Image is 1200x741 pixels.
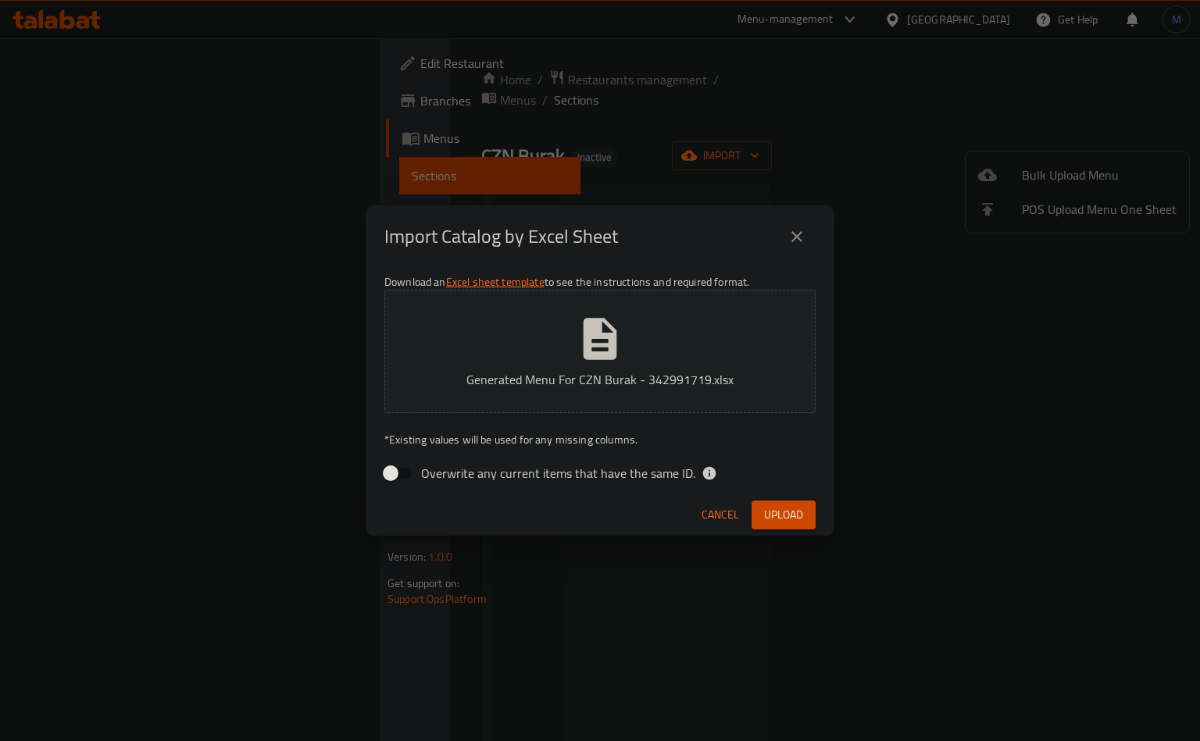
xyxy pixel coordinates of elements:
svg: If the overwrite option isn't selected, then the items that match an existing ID will be ignored ... [702,465,717,481]
h2: Import Catalog by Excel Sheet [384,224,618,249]
button: close [778,218,816,255]
span: Upload [764,505,803,525]
div: Download an to see the instructions and required format. [366,268,834,494]
p: Existing values will be used for any missing columns. [384,432,816,447]
button: Cancel [695,501,745,529]
button: Generated Menu For CZN Burak - 342991719.xlsx [384,290,816,413]
button: Upload [752,501,816,529]
span: Overwrite any current items that have the same ID. [421,464,695,483]
p: Generated Menu For CZN Burak - 342991719.xlsx [409,370,791,389]
a: Excel sheet template [446,272,545,292]
span: Cancel [702,505,739,525]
